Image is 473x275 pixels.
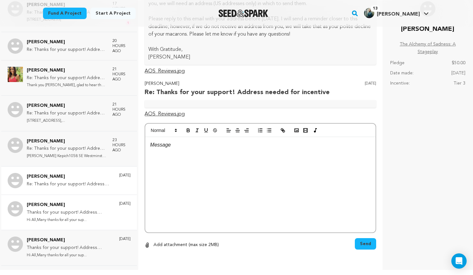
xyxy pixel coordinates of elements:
[360,241,371,247] span: Send
[145,238,219,252] button: Add attachment (max size 2MB)
[27,209,113,217] p: Thanks for your support! Address needed for incentive
[43,8,87,19] a: Fund a project
[451,70,465,77] p: [DATE]
[27,138,106,145] p: [PERSON_NAME]
[27,173,113,181] p: [PERSON_NAME]
[364,8,420,18] div: Alex G.'s Profile
[364,8,374,18] img: e7ea7507ed4d36a1.jpg
[8,102,23,117] img: Justin Zorn Photo
[27,117,106,125] p: [STREET_ADDRESS],...
[145,112,185,117] a: AOS_Reviews.jpg
[27,252,113,259] p: Hi All,Many thanks for all your sup...
[454,80,465,87] p: Tier 3
[148,46,372,53] p: With Gratitude,
[401,24,454,34] p: [PERSON_NAME]
[148,53,372,61] p: [PERSON_NAME]
[390,70,413,77] p: Date made:
[370,5,380,12] span: 13
[112,38,131,54] p: 20 hours ago
[27,67,106,74] p: [PERSON_NAME]
[27,110,106,117] p: Re: Thanks for your support! Address needed for incentive
[27,217,113,224] p: Hi All,Many thanks for all your sup...
[27,153,106,160] p: [PERSON_NAME] Kepich1058 SE Westminster pl...
[8,67,23,82] img: Barker Savannah Photo
[119,201,131,206] p: [DATE]
[112,67,131,82] p: 21 hours ago
[355,238,376,250] button: Send
[8,201,23,217] img: Angel Garcia Photo
[145,80,330,88] p: [PERSON_NAME]
[8,237,23,252] img: Ariel Le Photo
[27,38,106,46] p: [PERSON_NAME]
[8,138,23,153] img: Steven Kepich Photo
[451,253,467,269] div: Open Intercom Messenger
[154,241,219,249] p: Add attachment (max size 2MB)
[365,80,376,98] p: [DATE]
[219,10,269,17] a: Seed&Spark Homepage
[27,181,113,188] p: Re: Thanks for your support! Address needed for incentive
[145,69,185,74] a: AOS_Reviews.jpg
[27,201,113,209] p: [PERSON_NAME]
[119,173,131,178] p: [DATE]
[390,41,465,56] a: The Alchemy of Sadness: A Stageplay
[363,7,430,18] a: Alex G.'s Profile
[363,7,430,20] span: Alex G.'s Profile
[390,80,410,87] p: Incentive:
[27,145,106,153] p: Re: Thanks for your support! Address needed for incentive
[27,237,113,244] p: [PERSON_NAME]
[8,173,23,188] img: Heather Swanson Photo
[27,102,106,110] p: [PERSON_NAME]
[27,74,106,82] p: Re: Thanks for your support! Address needed for incentive
[390,59,405,67] p: Pledge
[27,244,113,252] p: Thanks for your support! Address needed for incentive
[145,87,330,98] p: Re: Thanks for your support! Address needed for incentive
[112,138,131,153] p: 23 hours ago
[27,46,106,54] p: Re: Thanks for your support! Address needed for incentive
[112,102,131,117] p: 21 hours ago
[452,59,465,67] p: $50.00
[377,12,420,17] span: [PERSON_NAME]
[27,82,106,89] p: Thank you [PERSON_NAME], glad to hear the sh...
[90,8,136,19] a: Start a project
[219,10,269,17] img: Seed&Spark Logo Dark Mode
[8,38,23,54] img: Jorge Photo
[119,237,131,242] p: [DATE]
